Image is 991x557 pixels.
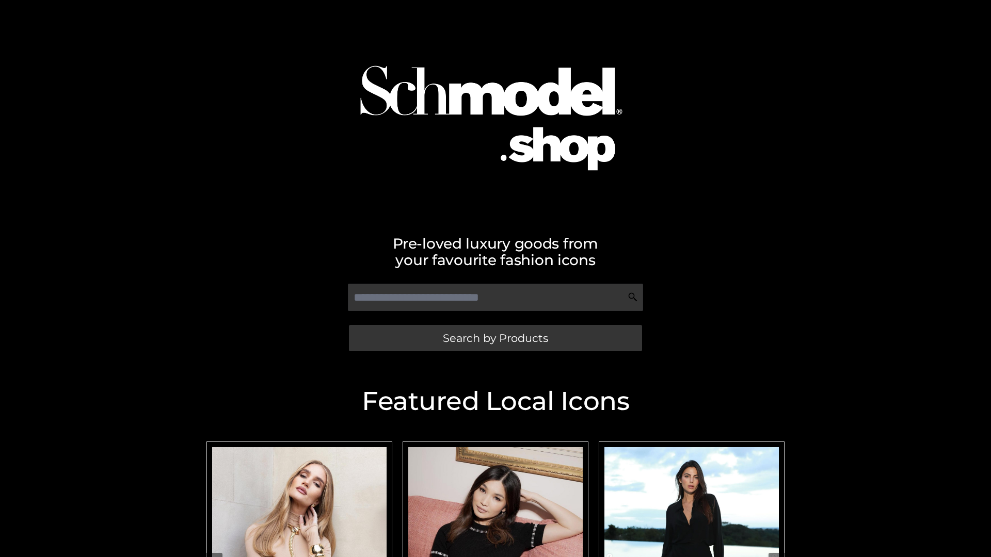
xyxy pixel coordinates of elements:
h2: Featured Local Icons​ [201,388,790,414]
img: Search Icon [628,292,638,302]
a: Search by Products [349,325,642,351]
span: Search by Products [443,333,548,343]
h2: Pre-loved luxury goods from your favourite fashion icons [201,235,790,268]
